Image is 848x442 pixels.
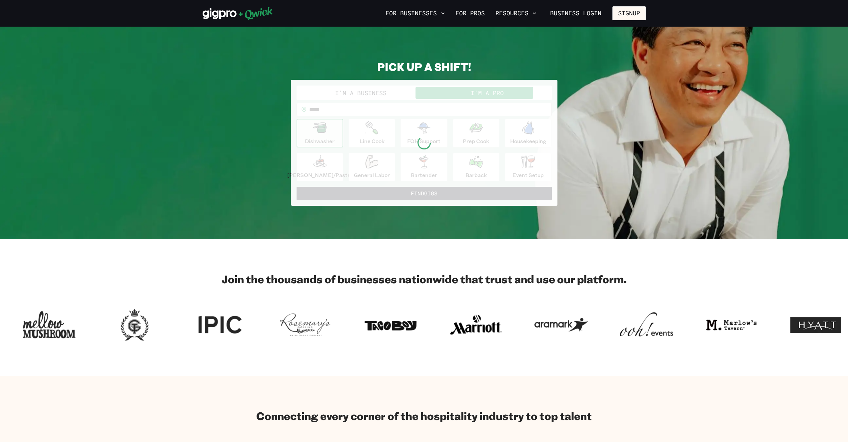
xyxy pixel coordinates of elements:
[534,307,588,343] img: Logo for Aramark
[383,8,447,19] button: For Businesses
[790,307,844,343] img: Logo for Hotel Hyatt
[612,6,646,20] button: Signup
[108,307,161,343] img: Logo for Georgian Terrace
[544,6,607,20] a: Business Login
[256,409,592,422] h2: Connecting every corner of the hospitality industry to top talent
[291,60,557,73] h2: PICK UP A SHIFT!
[705,307,758,343] img: Logo for Marlow's Tavern
[620,307,673,343] img: Logo for ooh events
[203,272,646,286] h2: Join the thousands of businesses nationwide that trust and use our platform.
[23,307,76,343] img: Logo for Mellow Mushroom
[449,307,502,343] img: Logo for Marriott
[493,8,539,19] button: Resources
[453,8,487,19] a: For Pros
[287,171,353,179] p: [PERSON_NAME]/Pastry
[279,307,332,343] img: Logo for Rosemary's Catering
[193,307,247,343] img: Logo for IPIC
[364,307,417,343] img: Logo for Taco Boy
